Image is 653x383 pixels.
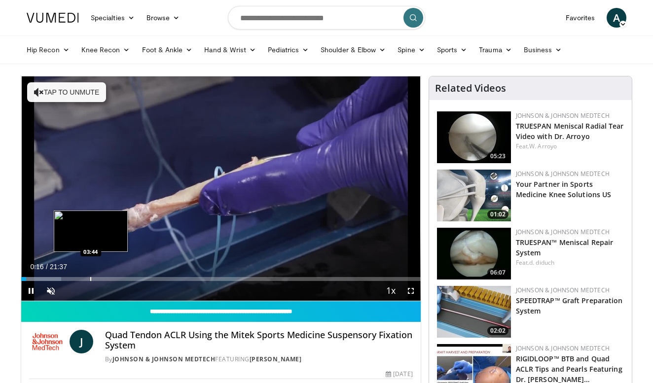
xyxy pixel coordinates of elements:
[516,111,610,120] a: Johnson & Johnson MedTech
[136,40,199,60] a: Foot & Ankle
[437,170,511,221] a: 01:02
[198,40,262,60] a: Hand & Wrist
[516,286,610,294] a: Johnson & Johnson MedTech
[431,40,473,60] a: Sports
[473,40,518,60] a: Trauma
[516,142,624,151] div: Feat.
[105,355,413,364] div: By FEATURING
[487,210,508,219] span: 01:02
[50,263,67,271] span: 21:37
[487,326,508,335] span: 02:02
[54,210,128,252] img: image.jpeg
[437,228,511,279] img: e42d750b-549a-4175-9691-fdba1d7a6a0f.150x105_q85_crop-smart_upscale.jpg
[487,268,508,277] span: 06:07
[27,13,79,23] img: VuMedi Logo
[21,76,421,301] video-js: Video Player
[392,40,431,60] a: Spine
[560,8,601,28] a: Favorites
[516,170,610,178] a: Johnson & Johnson MedTech
[516,121,624,141] a: TRUESPAN Meniscal Radial Tear Video with Dr. Arroyo
[435,82,506,94] h4: Related Videos
[516,238,614,257] a: TRUESPAN™ Meniscal Repair System
[262,40,315,60] a: Pediatrics
[75,40,136,60] a: Knee Recon
[70,330,93,353] a: J
[21,277,421,281] div: Progress Bar
[381,281,401,301] button: Playback Rate
[228,6,425,30] input: Search topics, interventions
[21,281,41,301] button: Pause
[437,286,511,338] img: a46a2fe1-2704-4a9e-acc3-1c278068f6c4.150x105_q85_crop-smart_upscale.jpg
[112,355,216,363] a: Johnson & Johnson MedTech
[518,40,568,60] a: Business
[516,258,624,267] div: Feat.
[437,286,511,338] a: 02:02
[105,330,413,351] h4: Quad Tendon ACLR Using the Mitek Sports Medicine Suspensory Fixation System
[516,296,623,315] a: SPEEDTRAP™ Graft Preparation System
[386,370,412,379] div: [DATE]
[41,281,61,301] button: Unmute
[315,40,392,60] a: Shoulder & Elbow
[250,355,302,363] a: [PERSON_NAME]
[516,228,610,236] a: Johnson & Johnson MedTech
[27,82,106,102] button: Tap to unmute
[437,111,511,163] img: a9cbc79c-1ae4-425c-82e8-d1f73baa128b.150x105_q85_crop-smart_upscale.jpg
[85,8,141,28] a: Specialties
[516,344,610,352] a: Johnson & Johnson MedTech
[46,263,48,271] span: /
[401,281,421,301] button: Fullscreen
[516,179,612,199] a: Your Partner in Sports Medicine Knee Solutions US
[21,40,75,60] a: Hip Recon
[29,330,66,353] img: Johnson & Johnson MedTech
[437,111,511,163] a: 05:23
[437,170,511,221] img: 0543fda4-7acd-4b5c-b055-3730b7e439d4.150x105_q85_crop-smart_upscale.jpg
[529,142,557,150] a: W. Arroyo
[529,258,554,267] a: d. diduch
[607,8,626,28] a: A
[141,8,186,28] a: Browse
[487,152,508,161] span: 05:23
[437,228,511,279] a: 06:07
[30,263,43,271] span: 0:16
